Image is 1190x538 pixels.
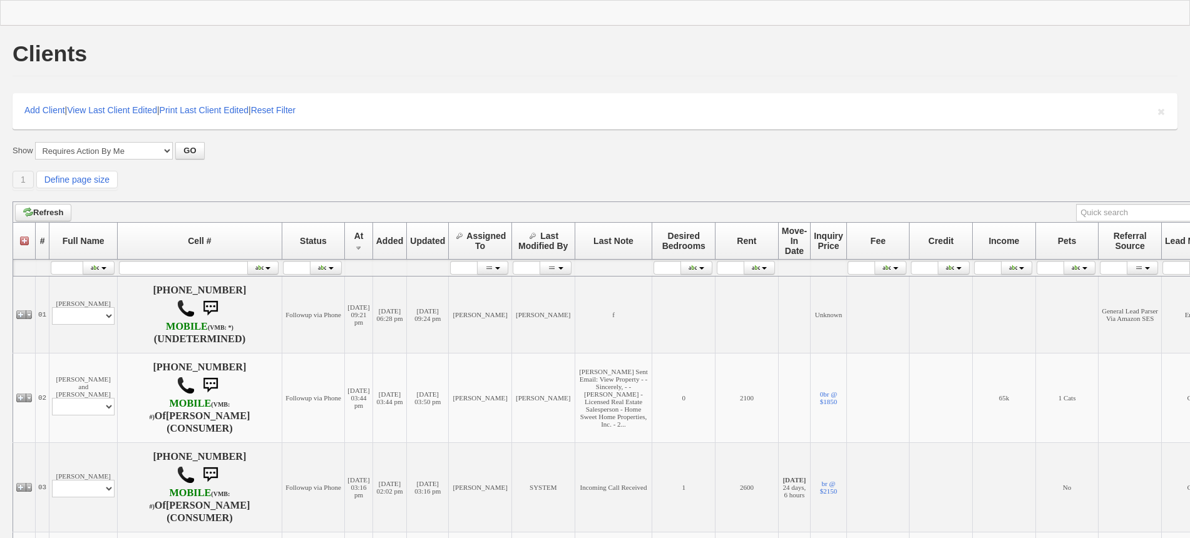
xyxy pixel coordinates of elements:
[575,353,652,443] td: [PERSON_NAME] Sent Email: View Property - - Sincerely, - - [PERSON_NAME] - Licensed Real Estate S...
[871,236,886,246] span: Fee
[407,277,449,353] td: [DATE] 09:24 pm
[449,277,512,353] td: [PERSON_NAME]
[1114,231,1147,251] span: Referral Source
[716,443,779,532] td: 2600
[1035,353,1099,443] td: 1 Cats
[372,353,407,443] td: [DATE] 03:44 pm
[449,443,512,532] td: [PERSON_NAME]
[166,500,250,511] b: [PERSON_NAME]
[175,142,204,160] button: GO
[251,105,296,115] a: Reset Filter
[511,277,575,353] td: [PERSON_NAME]
[988,236,1019,246] span: Income
[13,43,87,65] h1: Clients
[652,443,716,532] td: 1
[282,353,345,443] td: Followup via Phone
[928,236,953,246] span: Credit
[1099,277,1162,353] td: General Lead Parser Via Amazon SES
[518,231,568,251] span: Last Modified By
[345,277,372,353] td: [DATE] 09:21 pm
[149,398,230,422] b: T-Mobile USA, Inc.
[170,398,212,409] font: MOBILE
[13,145,33,156] label: Show
[63,236,105,246] span: Full Name
[282,443,345,532] td: Followup via Phone
[820,390,838,405] a: 0br @ $1850
[811,277,847,353] td: Unknown
[575,277,652,353] td: f
[198,296,223,321] img: sms.png
[198,462,223,487] img: sms.png
[410,236,445,246] span: Updated
[511,353,575,443] td: [PERSON_NAME]
[49,353,118,443] td: [PERSON_NAME] and [PERSON_NAME]
[449,353,512,443] td: [PERSON_NAME]
[188,236,211,246] span: Cell #
[1035,443,1099,532] td: No
[372,277,407,353] td: [DATE] 06:28 pm
[166,410,250,422] b: [PERSON_NAME]
[15,204,71,221] a: Refresh
[160,105,249,115] a: Print Last Client Edited
[177,465,195,484] img: call.png
[166,321,208,332] font: MOBILE
[575,443,652,532] td: Incoming Call Received
[177,299,195,318] img: call.png
[814,231,843,251] span: Inquiry Price
[782,476,806,484] b: [DATE]
[36,171,118,188] a: Define page size
[511,443,575,532] td: SYSTEM
[198,373,223,398] img: sms.png
[300,236,327,246] span: Status
[376,236,404,246] span: Added
[973,353,1036,443] td: 65k
[407,443,449,532] td: [DATE] 03:16 pm
[820,480,838,495] a: br @ $2150
[345,353,372,443] td: [DATE] 03:44 pm
[778,443,810,532] td: 24 days, 6 hours
[737,236,756,246] span: Rent
[407,353,449,443] td: [DATE] 03:50 pm
[1058,236,1077,246] span: Pets
[120,362,279,434] h4: [PHONE_NUMBER] Of (CONSUMER)
[13,171,34,188] a: 1
[208,324,233,331] font: (VMB: *)
[49,443,118,532] td: [PERSON_NAME]
[662,231,705,251] span: Desired Bedrooms
[13,93,1177,129] div: | | |
[354,231,364,241] span: At
[466,231,506,251] span: Assigned To
[345,443,372,532] td: [DATE] 03:16 pm
[782,226,807,256] span: Move-In Date
[36,223,49,260] th: #
[166,321,233,332] b: Verizon Wireless
[652,353,716,443] td: 0
[170,487,212,499] font: MOBILE
[36,443,49,532] td: 03
[36,277,49,353] td: 01
[716,353,779,443] td: 2100
[282,277,345,353] td: Followup via Phone
[120,451,279,524] h4: [PHONE_NUMBER] Of (CONSUMER)
[593,236,633,246] span: Last Note
[149,487,230,511] b: T-Mobile USA, Inc.
[49,277,118,353] td: [PERSON_NAME]
[120,285,279,345] h4: [PHONE_NUMBER] (UNDETERMINED)
[67,105,157,115] a: View Last Client Edited
[36,353,49,443] td: 02
[372,443,407,532] td: [DATE] 02:02 pm
[177,376,195,395] img: call.png
[24,105,65,115] a: Add Client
